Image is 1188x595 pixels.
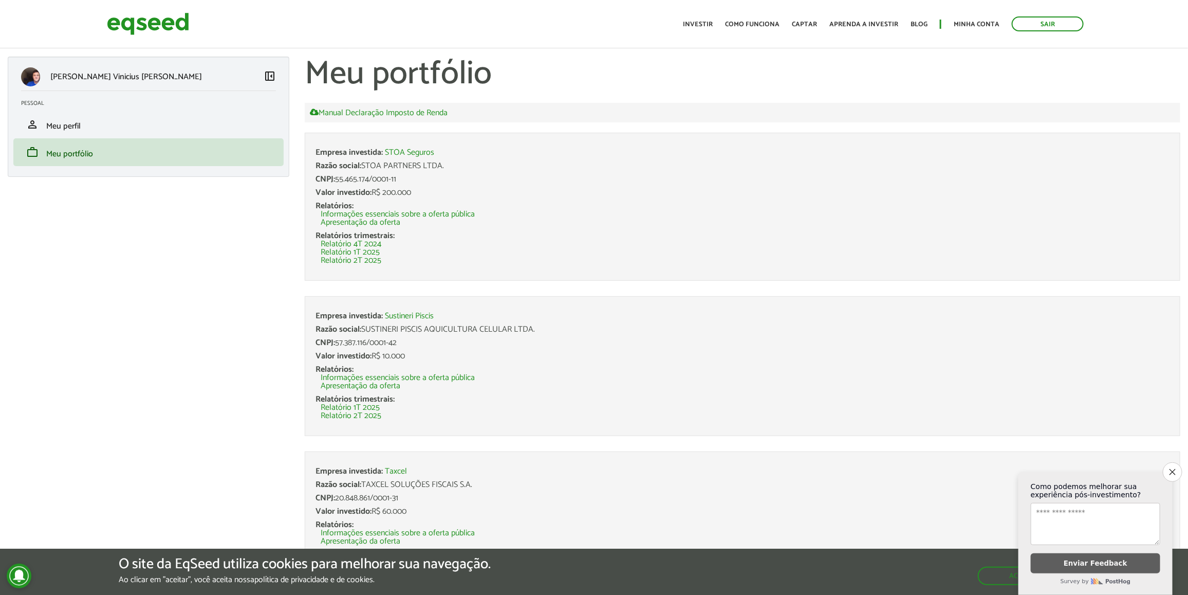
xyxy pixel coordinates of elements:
a: Como funciona [725,21,779,28]
span: left_panel_close [264,70,276,82]
span: Empresa investida: [315,464,383,478]
a: Blog [911,21,927,28]
span: Razão social: [315,478,361,492]
a: STOA Seguros [385,149,434,157]
a: Informações essenciais sobre a oferta pública [321,374,475,382]
a: Relatório 1T 2025 [321,248,380,257]
span: CNPJ: [315,172,335,186]
div: R$ 200.000 [315,189,1170,197]
span: Razão social: [315,322,361,336]
a: política de privacidade e de cookies [254,576,373,584]
a: Relatório 1T 2025 [321,404,380,412]
h1: Meu portfólio [305,57,1180,93]
span: Relatórios: [315,518,354,532]
button: Aceitar [978,567,1069,585]
a: Apresentação da oferta [321,537,400,546]
div: SUSTINERI PISCIS AQUICULTURA CELULAR LTDA. [315,326,1170,334]
li: Meu portfólio [13,138,284,166]
span: Valor investido: [315,186,372,200]
div: STOA PARTNERS LTDA. [315,162,1170,170]
a: Apresentação da oferta [321,382,400,390]
a: Colapsar menu [264,70,276,84]
span: Relatórios: [315,199,354,213]
a: Captar [792,21,817,28]
span: Relatórios trimestrais: [315,229,395,243]
a: Relatório 2T 2025 [321,257,381,265]
span: Meu perfil [46,119,81,133]
a: Informações essenciais sobre a oferta pública [321,210,475,219]
img: EqSeed [107,10,189,38]
div: 55.465.174/0001-11 [315,175,1170,184]
span: CNPJ: [315,491,335,505]
div: TAXCEL SOLUÇÕES FISCAIS S.A. [315,481,1170,489]
div: 20.848.861/0001-31 [315,494,1170,502]
span: work [26,146,39,158]
a: workMeu portfólio [21,146,276,158]
li: Meu perfil [13,111,284,138]
span: person [26,118,39,131]
span: CNPJ: [315,336,335,350]
span: Relatórios trimestrais: [315,548,395,562]
span: Meu portfólio [46,147,93,161]
span: Relatórios trimestrais: [315,392,395,406]
span: Razão social: [315,159,361,173]
span: Valor investido: [315,349,372,363]
a: Investir [683,21,713,28]
a: Sair [1012,16,1084,31]
a: Aprenda a investir [829,21,898,28]
a: personMeu perfil [21,118,276,131]
span: Empresa investida: [315,309,383,323]
p: [PERSON_NAME] Vinicius [PERSON_NAME] [50,72,202,82]
span: Valor investido: [315,504,372,518]
a: Taxcel [385,467,407,476]
h5: O site da EqSeed utiliza cookies para melhorar sua navegação. [119,556,491,572]
div: R$ 60.000 [315,508,1170,516]
a: Apresentação da oferta [321,219,400,227]
div: R$ 10.000 [315,352,1170,360]
a: Minha conta [954,21,999,28]
div: 57.387.116/0001-42 [315,339,1170,347]
p: Ao clicar em "aceitar", você aceita nossa . [119,575,491,585]
a: Relatório 4T 2024 [321,240,381,248]
span: Empresa investida: [315,146,383,159]
span: Relatórios: [315,363,354,376]
h2: Pessoal [21,100,284,106]
a: Informações essenciais sobre a oferta pública [321,529,475,537]
a: Sustineri Piscis [385,312,434,320]
a: Manual Declaração Imposto de Renda [310,108,448,117]
a: Relatório 2T 2025 [321,412,381,420]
